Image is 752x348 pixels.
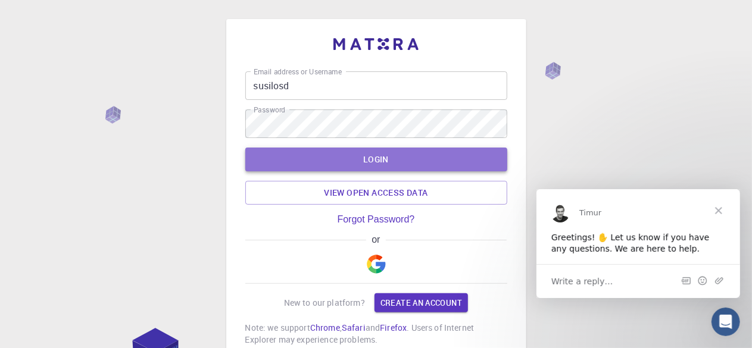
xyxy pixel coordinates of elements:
a: Forgot Password? [338,214,415,225]
label: Password [254,105,285,115]
a: Chrome [310,322,340,333]
a: Create an account [375,293,468,312]
a: Safari [342,322,366,333]
span: or [366,234,386,245]
a: Firefox [380,322,407,333]
img: Google [367,255,386,274]
p: New to our platform? [284,297,365,309]
button: LOGIN [245,148,507,171]
label: Email address or Username [254,67,342,77]
iframe: Intercom live chat [712,308,740,336]
p: Note: we support , and . Users of Internet Explorer may experience problems. [245,322,507,346]
iframe: Intercom live chat message [536,189,740,298]
a: View open access data [245,181,507,205]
